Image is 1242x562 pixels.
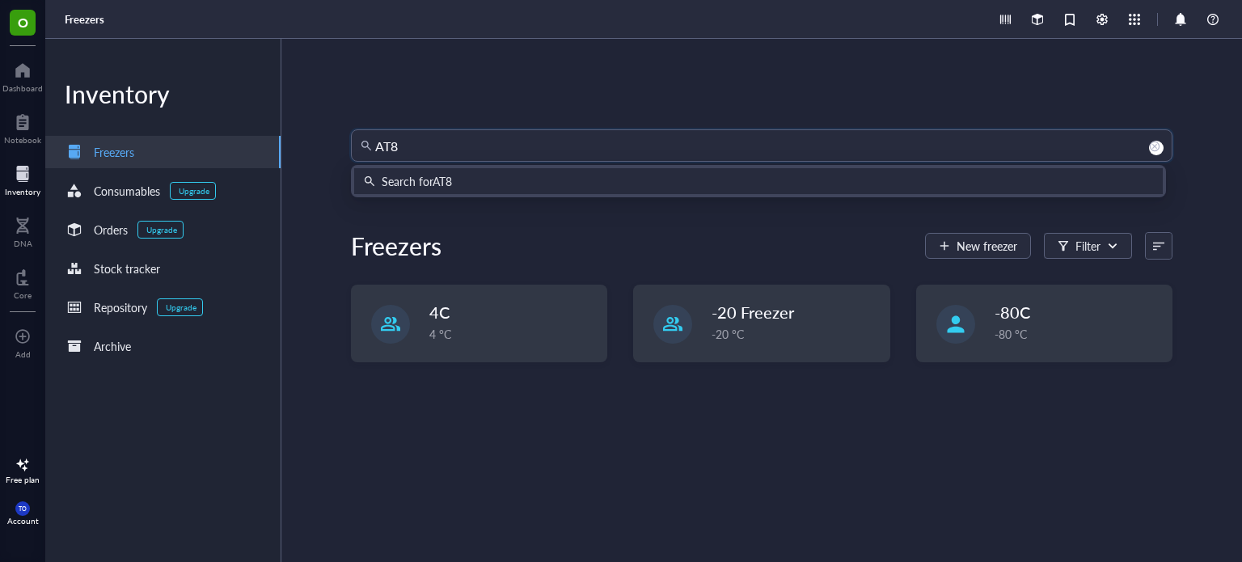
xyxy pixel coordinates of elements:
div: Filter [1075,237,1100,255]
a: RepositoryUpgrade [45,291,281,323]
span: 4C [429,301,450,323]
div: Dashboard [2,83,43,93]
a: ConsumablesUpgrade [45,175,281,207]
div: Free plan [6,475,40,484]
div: Archive [94,337,131,355]
span: O [18,12,28,32]
div: -80 °C [995,325,1162,343]
a: OrdersUpgrade [45,213,281,246]
div: Core [14,290,32,300]
div: Upgrade [166,302,196,312]
span: -80C [995,301,1030,323]
div: 4 °C [429,325,597,343]
button: New freezer [925,233,1031,259]
div: Freezers [94,143,134,161]
div: Inventory [45,78,281,110]
div: Stock tracker [94,260,160,277]
div: Notebook [4,135,41,145]
a: Archive [45,330,281,362]
a: Dashboard [2,57,43,93]
div: -20 °C [712,325,879,343]
a: Stock tracker [45,252,281,285]
div: Upgrade [179,186,209,196]
a: Freezers [45,136,281,168]
a: Inventory [5,161,40,196]
div: Inventory [5,187,40,196]
a: Notebook [4,109,41,145]
span: TO [19,505,27,513]
a: Core [14,264,32,300]
div: DNA [14,239,32,248]
div: Upgrade [146,225,177,235]
div: Repository [94,298,147,316]
div: Orders [94,221,128,239]
div: Account [7,516,39,526]
a: DNA [14,213,32,248]
div: Freezers [351,230,441,262]
div: Search for AT8 [382,172,452,190]
div: Add [15,349,31,359]
span: New freezer [957,239,1017,252]
a: Freezers [65,12,108,27]
div: Consumables [94,182,160,200]
span: -20 Freezer [712,301,794,323]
